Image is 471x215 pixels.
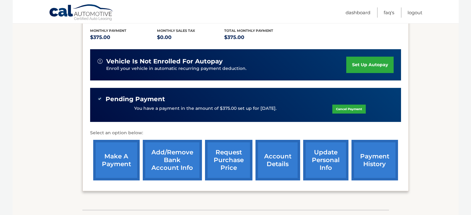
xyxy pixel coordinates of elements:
[90,129,401,137] p: Select an option below:
[134,105,277,112] p: You have a payment in the amount of $375.00 set up for [DATE].
[224,33,291,42] p: $375.00
[332,105,366,114] a: Cancel Payment
[351,140,398,180] a: payment history
[384,7,394,18] a: FAQ's
[90,28,126,33] span: Monthly Payment
[49,4,114,22] a: Cal Automotive
[106,95,165,103] span: Pending Payment
[93,140,140,180] a: make a payment
[255,140,300,180] a: account details
[346,57,393,73] a: set up autopay
[90,33,157,42] p: $375.00
[98,97,102,101] img: check-green.svg
[205,140,252,180] a: request purchase price
[106,58,223,65] span: vehicle is not enrolled for autopay
[303,140,348,180] a: update personal info
[157,28,195,33] span: Monthly sales Tax
[98,59,102,64] img: alert-white.svg
[346,7,370,18] a: Dashboard
[224,28,273,33] span: Total Monthly Payment
[106,65,347,72] p: Enroll your vehicle in automatic recurring payment deduction.
[157,33,224,42] p: $0.00
[408,7,422,18] a: Logout
[143,140,202,180] a: Add/Remove bank account info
